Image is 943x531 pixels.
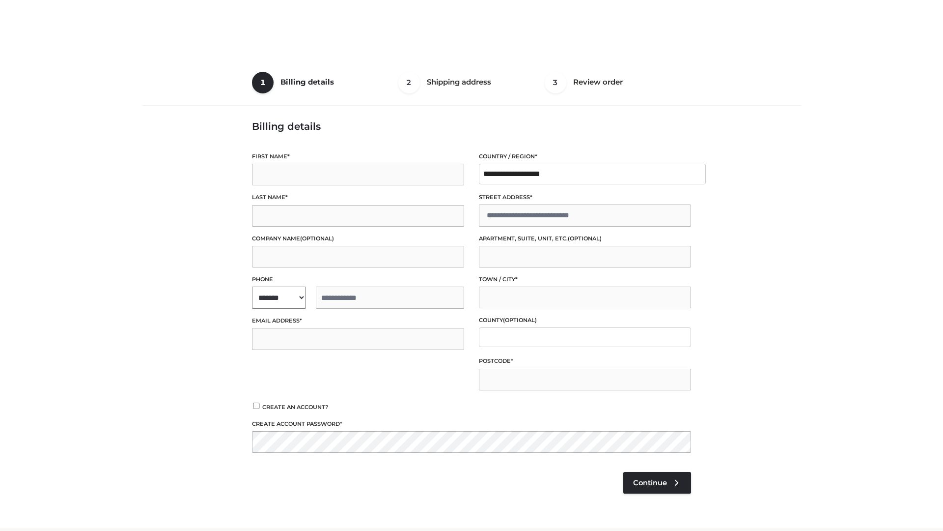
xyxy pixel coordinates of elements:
span: Continue [633,478,667,487]
label: Country / Region [479,152,691,161]
a: Continue [623,472,691,494]
label: First name [252,152,464,161]
label: Phone [252,275,464,284]
label: County [479,316,691,325]
label: Street address [479,193,691,202]
label: Create account password [252,419,691,429]
label: Apartment, suite, unit, etc. [479,234,691,243]
label: Email address [252,316,464,325]
span: (optional) [300,235,334,242]
label: Postcode [479,356,691,366]
label: Last name [252,193,464,202]
span: Billing details [280,77,334,87]
span: Shipping address [427,77,491,87]
label: Company name [252,234,464,243]
h3: Billing details [252,120,691,132]
span: (optional) [568,235,602,242]
span: (optional) [503,317,537,324]
span: Create an account? [262,404,329,411]
input: Create an account? [252,403,261,409]
span: 1 [252,72,274,93]
span: Review order [573,77,623,87]
span: 2 [398,72,420,93]
span: 3 [545,72,566,93]
label: Town / City [479,275,691,284]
